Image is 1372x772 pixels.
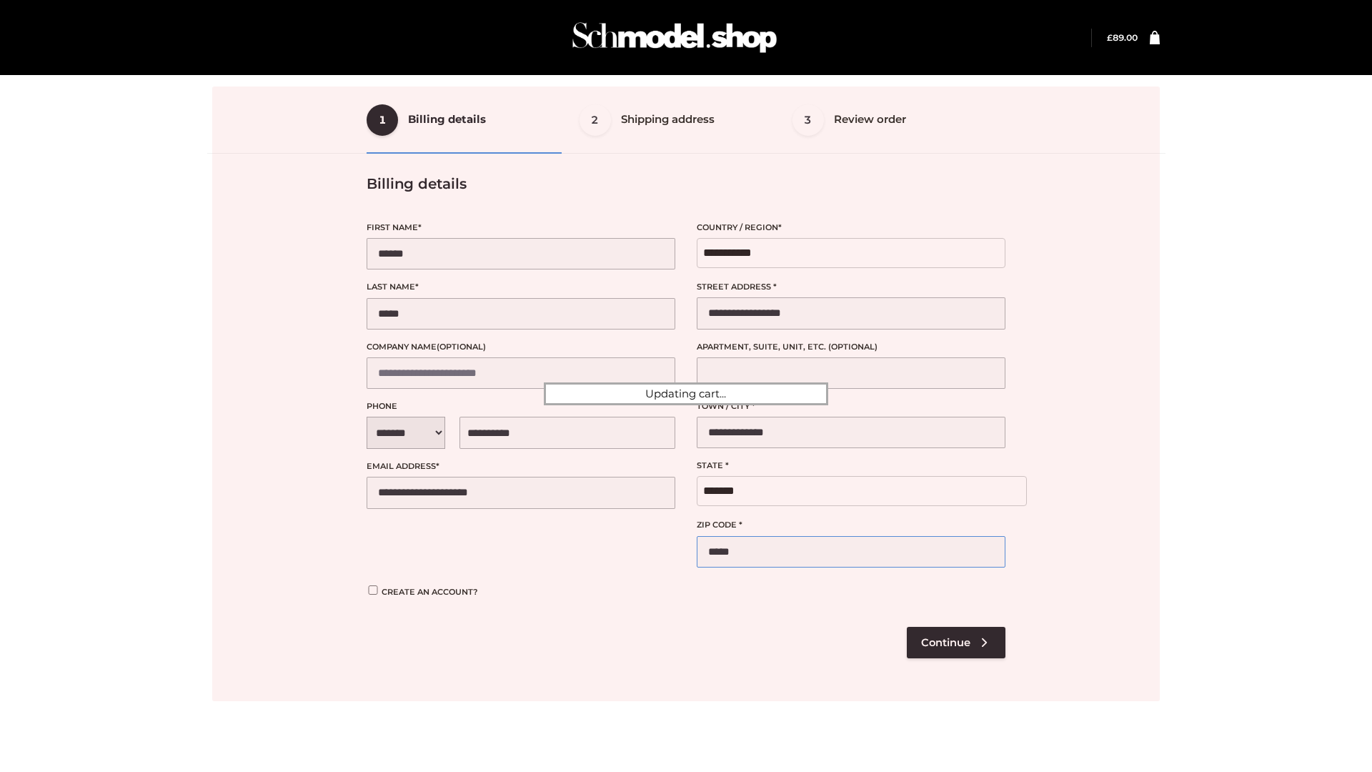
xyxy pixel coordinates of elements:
span: £ [1107,32,1113,43]
a: £89.00 [1107,32,1138,43]
img: Schmodel Admin 964 [567,9,782,66]
bdi: 89.00 [1107,32,1138,43]
div: Updating cart... [544,382,828,405]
